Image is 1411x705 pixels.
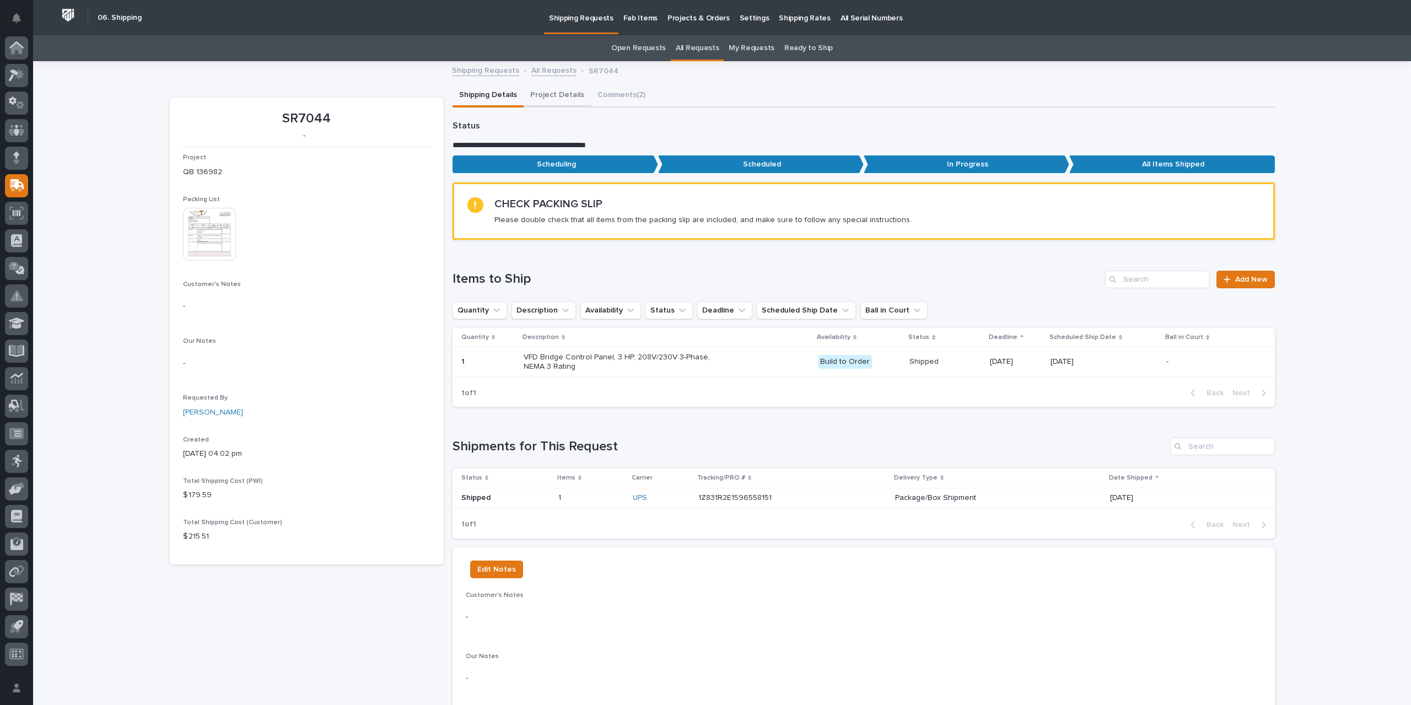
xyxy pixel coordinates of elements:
[1228,388,1275,398] button: Next
[452,63,519,76] a: Shipping Requests
[461,331,489,343] p: Quantity
[494,197,602,211] h2: CHECK PACKING SLIP
[580,302,641,319] button: Availability
[894,472,938,484] p: Delivery Type
[453,155,658,174] p: Scheduling
[453,84,524,107] button: Shipping Details
[817,331,850,343] p: Availability
[1232,388,1257,398] span: Next
[784,35,833,61] a: Ready to Ship
[511,302,576,319] button: Description
[453,380,485,407] p: 1 of 1
[477,563,516,576] span: Edit Notes
[1228,520,1275,530] button: Next
[1110,493,1257,503] p: [DATE]
[183,448,430,460] p: [DATE] 04:02 pm
[1182,520,1228,530] button: Back
[1170,438,1275,455] input: Search
[183,489,430,501] p: $ 179.59
[183,437,209,443] span: Created
[1165,331,1203,343] p: Ball in Court
[658,155,864,174] p: Scheduled
[494,215,912,225] p: Please double check that all items from the packing slip are included, and make sure to follow an...
[524,353,717,372] p: VFD Bridge Control Panel, 3 HP, 208V/230V 3-Phase, NEMA 3 Rating
[183,478,263,485] span: Total Shipping Cost (PWI)
[466,653,499,660] span: Our Notes
[697,472,745,484] p: Tracking/PRO #
[183,154,206,161] span: Project
[183,111,430,127] p: SR7044
[611,35,666,61] a: Open Requests
[645,302,693,319] button: Status
[453,302,507,319] button: Quantity
[1051,357,1157,367] p: [DATE]
[558,491,563,503] p: 1
[183,407,243,418] a: [PERSON_NAME]
[990,357,1042,367] p: [DATE]
[632,472,653,484] p: Carrier
[698,491,774,503] p: 1Z831R2E1596558151
[757,302,856,319] button: Scheduled Ship Date
[453,347,1275,377] tr: 11 VFD Bridge Control Panel, 3 HP, 208V/230V 3-Phase, NEMA 3 RatingBuild to OrderShipped[DATE][DA...
[183,358,430,369] p: -
[1235,276,1268,283] span: Add New
[908,331,929,343] p: Status
[1216,271,1274,288] a: Add New
[453,271,1101,287] h1: Items to Ship
[461,355,467,367] p: 1
[466,672,1262,684] p: -
[531,63,577,76] a: All Requests
[1166,357,1238,367] p: -
[14,13,28,31] div: Notifications
[1109,472,1153,484] p: Date Shipped
[860,302,928,319] button: Ball in Court
[591,84,652,107] button: Comments (2)
[461,472,482,484] p: Status
[1200,520,1224,530] span: Back
[98,13,142,23] h2: 06. Shipping
[453,511,485,538] p: 1 of 1
[58,5,78,25] img: Workspace Logo
[1049,331,1116,343] p: Scheduled Ship Date
[524,84,591,107] button: Project Details
[183,300,430,312] p: -
[453,439,1166,455] h1: Shipments for This Request
[5,7,28,30] button: Notifications
[1232,520,1257,530] span: Next
[183,395,228,401] span: Requested By
[676,35,719,61] a: All Requests
[453,121,1275,131] p: Status
[523,331,559,343] p: Description
[466,611,1262,623] p: -
[183,338,216,345] span: Our Notes
[183,281,241,288] span: Customer's Notes
[1200,388,1224,398] span: Back
[818,355,872,369] div: Build to Order
[183,166,430,178] p: QB 136982
[1105,271,1210,288] input: Search
[183,131,426,141] p: -
[183,196,220,203] span: Packing List
[183,531,430,542] p: $ 215.51
[453,488,1275,508] tr: Shipped11 UPS 1Z831R2E15965581511Z831R2E1596558151 Package/Box Shipment[DATE]
[470,561,523,578] button: Edit Notes
[729,35,774,61] a: My Requests
[461,493,550,503] p: Shipped
[183,519,282,526] span: Total Shipping Cost (Customer)
[989,331,1017,343] p: Deadline
[466,592,524,599] span: Customer's Notes
[697,302,752,319] button: Deadline
[895,493,1088,503] p: Package/Box Shipment
[633,493,647,503] a: UPS
[864,155,1069,174] p: In Progress
[589,64,618,76] p: SR7044
[1182,388,1228,398] button: Back
[1069,155,1275,174] p: All Items Shipped
[557,472,575,484] p: Items
[909,357,981,367] p: Shipped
